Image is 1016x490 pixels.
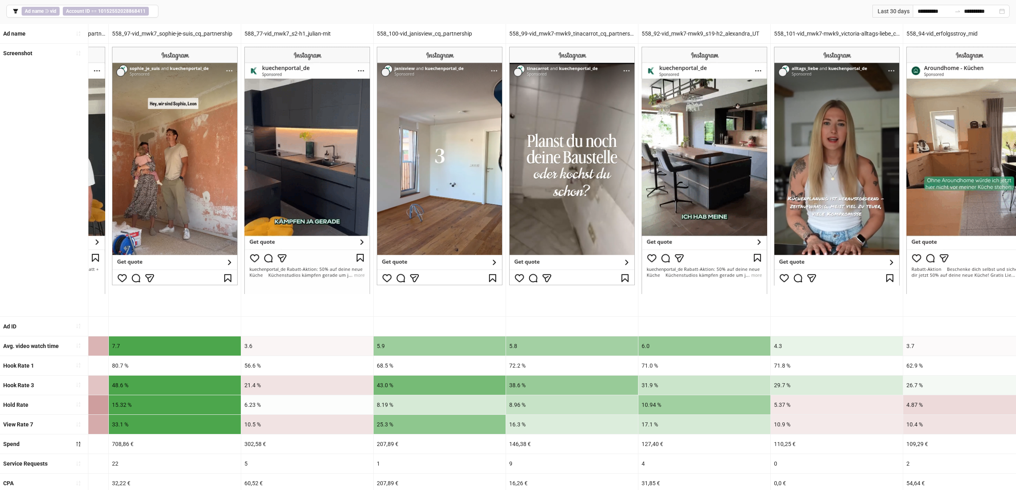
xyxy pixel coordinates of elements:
b: vid [50,8,56,14]
b: Account ID [66,8,90,14]
b: Hook Rate 1 [3,362,34,369]
div: 146,38 € [506,434,638,454]
div: 71.8 % [771,356,903,375]
button: Ad name ∋ vidAccount ID == 10152552028868411 [6,5,158,18]
b: Avg. video watch time [3,343,59,349]
div: 9 [506,454,638,473]
div: 68.5 % [374,356,506,375]
div: 127,40 € [638,434,770,454]
img: Screenshot 6918453333461 [774,47,900,286]
b: Ad name [3,30,26,37]
span: swap-right [954,8,961,14]
div: 7.7 [109,336,241,356]
div: 29.7 % [771,376,903,395]
b: Ad name [25,8,44,14]
div: 10.94 % [638,395,770,414]
div: 22 [109,454,241,473]
div: 33.1 % [109,415,241,434]
div: 0 [771,454,903,473]
div: 38.6 % [506,376,638,395]
span: sort-ascending [76,323,81,329]
div: 15.32 % [109,395,241,414]
div: 5.37 % [771,395,903,414]
div: 72.2 % [506,356,638,375]
div: 71.0 % [638,356,770,375]
div: 5 [241,454,373,473]
img: Screenshot 6903840996861 [642,47,767,294]
div: 207,89 € [374,434,506,454]
div: 6.23 % [241,395,373,414]
div: 8.19 % [374,395,506,414]
span: == [63,7,149,16]
b: 10152552028868411 [98,8,146,14]
div: 302,58 € [241,434,373,454]
img: Screenshot 6918270985261 [509,47,635,285]
span: filter [13,8,18,14]
div: 80.7 % [109,356,241,375]
img: Screenshot 6917995208461 [112,47,238,285]
div: 3.6 [241,336,373,356]
span: sort-ascending [76,480,81,486]
div: 558_97-vid_mwk7_sophie-je-suis_cq_partnership [109,24,241,43]
span: sort-ascending [76,461,81,466]
img: Screenshot 6903840827861 [244,47,370,294]
div: 56.6 % [241,356,373,375]
b: View Rate 7 [3,421,33,428]
div: 558_92-vid_mwk7-mwk9_s19-h2_alexandra_UT [638,24,770,43]
div: 25.3 % [374,415,506,434]
div: 31.9 % [638,376,770,395]
div: 43.0 % [374,376,506,395]
span: sort-ascending [76,362,81,368]
div: 4.3 [771,336,903,356]
div: 21.4 % [241,376,373,395]
span: sort-ascending [76,422,81,427]
span: sort-ascending [76,50,81,56]
span: to [954,8,961,14]
span: sort-ascending [76,343,81,348]
span: sort-descending [76,441,81,447]
div: 8.96 % [506,395,638,414]
div: 6.0 [638,336,770,356]
div: 17.1 % [638,415,770,434]
b: Hold Rate [3,402,28,408]
div: 558_101-vid_mwk7-mwk9_victoria-alltags-liebe_cq_partnership [771,24,903,43]
div: 558_99-vid_mwk7-mwk9_tinacarrot_cq_partnership [506,24,638,43]
div: 588_77-vid_mwk7_s2-h1_julian-mit [241,24,373,43]
b: Ad ID [3,323,16,330]
span: sort-ascending [76,402,81,407]
div: 110,25 € [771,434,903,454]
div: 16.3 % [506,415,638,434]
div: Last 30 days [872,5,913,18]
div: 708,86 € [109,434,241,454]
span: sort-ascending [76,31,81,36]
span: sort-ascending [76,382,81,388]
b: CPA [3,480,14,486]
span: ∋ [22,7,60,16]
div: 10.5 % [241,415,373,434]
b: Service Requests [3,460,48,467]
div: 5.8 [506,336,638,356]
img: Screenshot 6918272425861 [377,47,502,285]
div: 5.9 [374,336,506,356]
div: 48.6 % [109,376,241,395]
div: 558_100-vid_janisview_cq_partnership [374,24,506,43]
b: Spend [3,441,20,447]
div: 1 [374,454,506,473]
b: Screenshot [3,50,32,56]
b: Hook Rate 3 [3,382,34,388]
div: 4 [638,454,770,473]
div: 10.9 % [771,415,903,434]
